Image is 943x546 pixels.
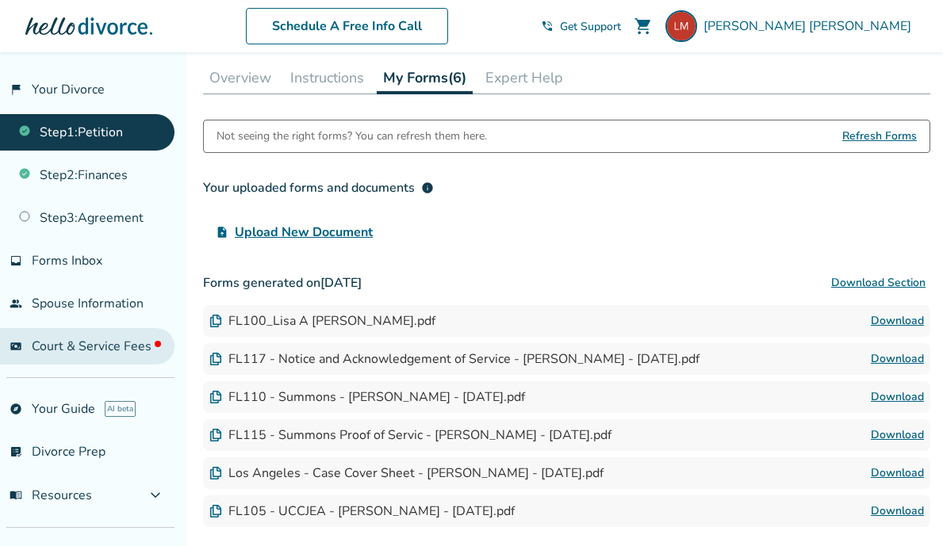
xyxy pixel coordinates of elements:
[209,502,515,520] div: FL105 - UCCJEA - [PERSON_NAME] - [DATE].pdf
[479,62,569,94] button: Expert Help
[703,17,918,35] span: [PERSON_NAME] [PERSON_NAME]
[541,19,621,34] a: phone_in_talkGet Support
[146,486,165,505] span: expand_more
[10,83,22,96] span: flag_2
[203,62,278,94] button: Overview
[209,426,611,444] div: FL115 - Summons Proof of Servic - [PERSON_NAME] - [DATE].pdf
[10,403,22,415] span: explore
[10,445,22,458] span: list_alt_check
[209,429,222,441] img: Document
[10,489,22,502] span: menu_book
[10,254,22,267] span: inbox
[842,120,917,152] span: Refresh Forms
[541,20,554,32] span: phone_in_talk
[105,401,136,417] span: AI beta
[10,297,22,310] span: people
[871,349,924,368] a: Download
[665,10,697,42] img: lisamozden@gmail.com
[209,467,222,479] img: Document
[32,252,102,269] span: Forms Inbox
[377,62,473,94] button: My Forms(6)
[235,223,373,242] span: Upload New Document
[217,120,487,152] div: Not seeing the right forms? You can refresh them here.
[32,338,161,355] span: Court & Service Fees
[209,353,222,365] img: Document
[209,464,604,482] div: Los Angeles - Case Cover Sheet - [PERSON_NAME] - [DATE].pdf
[871,426,924,445] a: Download
[871,388,924,407] a: Download
[209,350,700,368] div: FL117 - Notice and Acknowledgement of Service - [PERSON_NAME] - [DATE].pdf
[209,505,222,517] img: Document
[10,487,92,504] span: Resources
[871,311,924,330] a: Download
[826,267,930,299] button: Download Section
[209,391,222,403] img: Document
[284,62,370,94] button: Instructions
[216,226,228,239] span: upload_file
[864,470,943,546] iframe: Chat Widget
[209,315,222,327] img: Document
[209,388,525,406] div: FL110 - Summons - [PERSON_NAME] - [DATE].pdf
[10,340,22,353] span: universal_currency_alt
[203,267,930,299] h3: Forms generated on [DATE]
[421,181,434,194] span: info
[209,312,435,330] div: FL100_Lisa A [PERSON_NAME].pdf
[871,464,924,483] a: Download
[246,8,448,44] a: Schedule A Free Info Call
[560,19,621,34] span: Get Support
[634,17,653,36] span: shopping_cart
[203,178,434,197] div: Your uploaded forms and documents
